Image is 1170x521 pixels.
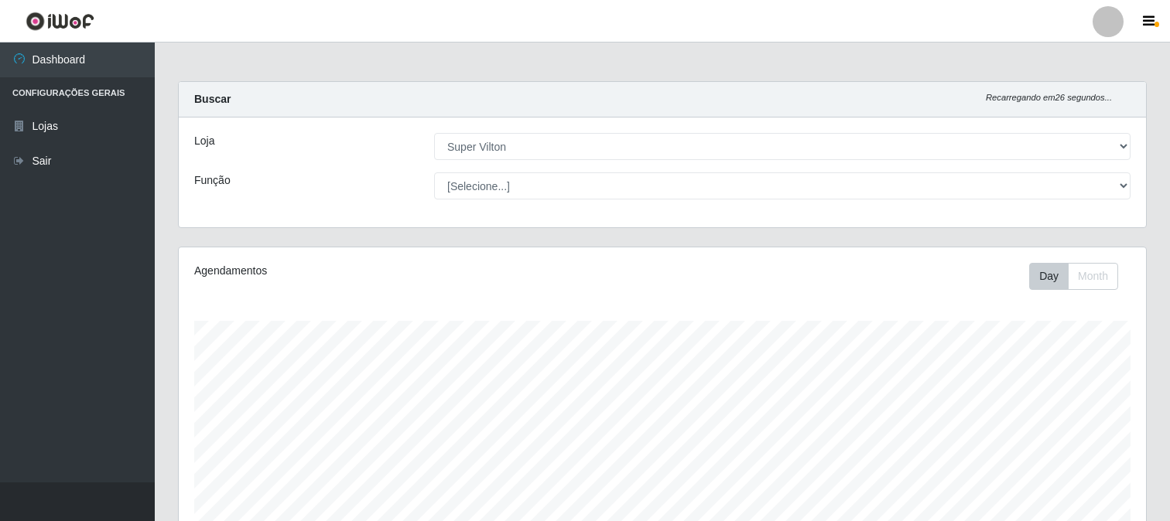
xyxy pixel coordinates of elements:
div: Toolbar with button groups [1029,263,1131,290]
div: Agendamentos [194,263,571,279]
img: CoreUI Logo [26,12,94,31]
strong: Buscar [194,93,231,105]
i: Recarregando em 26 segundos... [986,93,1112,102]
label: Função [194,172,231,189]
button: Day [1029,263,1069,290]
label: Loja [194,133,214,149]
div: First group [1029,263,1118,290]
button: Month [1068,263,1118,290]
